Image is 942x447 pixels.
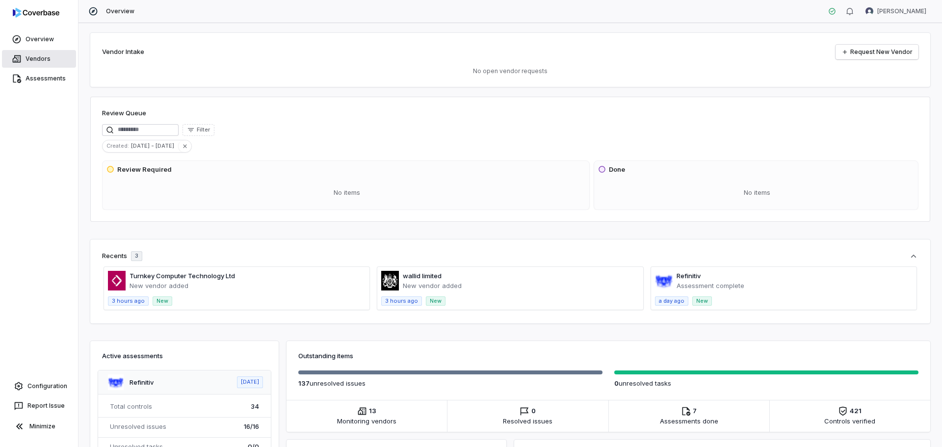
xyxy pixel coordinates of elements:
span: 0 [531,406,536,416]
a: Refinitiv [130,378,154,386]
a: Request New Vendor [836,45,918,59]
a: Vendors [2,50,76,68]
h3: Review Required [117,165,172,175]
a: Refinitiv [677,272,701,280]
div: No items [598,180,916,206]
a: Overview [2,30,76,48]
span: [DATE] - [DATE] [131,141,178,150]
a: wallid limited [403,272,442,280]
button: Recents3 [102,251,918,261]
h3: Outstanding items [298,351,918,361]
span: 0 [614,379,619,387]
span: Monitoring vendors [337,416,396,426]
p: unresolved issue s [298,378,602,388]
span: Overview [106,7,134,15]
div: Recents [102,251,142,261]
img: logo-D7KZi-bG.svg [13,8,59,18]
span: Resolved issues [503,416,552,426]
span: 13 [369,406,376,416]
span: 3 [135,252,138,260]
h2: Vendor Intake [102,47,144,57]
button: Josue Leiva avatar[PERSON_NAME] [860,4,932,19]
h3: Active assessments [102,351,267,361]
img: Josue Leiva avatar [865,7,873,15]
h3: Done [609,165,625,175]
h1: Review Queue [102,108,146,118]
a: Configuration [4,377,74,395]
span: Created : [103,141,131,150]
button: Filter [183,124,214,136]
span: Controls verified [824,416,875,426]
p: unresolved task s [614,378,918,388]
button: Report Issue [4,397,74,415]
span: 421 [850,406,862,416]
span: Assessments done [660,416,718,426]
a: Turnkey Computer Technology Ltd [130,272,235,280]
p: No open vendor requests [102,67,918,75]
span: 137 [298,379,310,387]
span: 7 [693,406,697,416]
div: No items [106,180,587,206]
a: Assessments [2,70,76,87]
span: [PERSON_NAME] [877,7,926,15]
span: Filter [197,126,210,133]
button: Minimize [4,417,74,436]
